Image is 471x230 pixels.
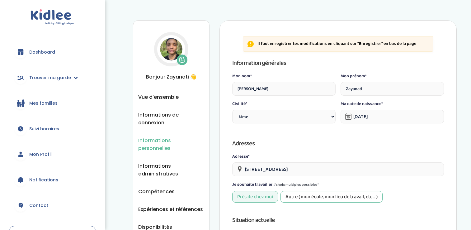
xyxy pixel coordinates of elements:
[138,137,204,152] button: Informations personnelles
[232,162,444,176] input: Veuillez saisir votre adresse postale
[138,93,179,101] button: Vue d'ensemble
[232,58,444,68] h3: Information générales
[9,194,96,217] a: Contact
[9,92,96,114] a: Mes familles
[341,110,444,123] input: Date de naissance
[31,9,74,25] img: logo.svg
[341,101,444,107] label: Ma date de naissance*
[232,138,444,148] h3: Adresses
[341,82,444,96] input: Prénom
[29,177,58,183] span: Notifications
[29,126,59,132] span: Suivi horaires
[9,41,96,63] a: Dashboard
[280,191,383,203] div: Autre ( mon école, mon lieu de travail, etc... )
[138,205,203,213] button: Expériences et références
[232,215,444,225] h3: Situation actuelle
[138,111,204,127] button: Informations de connexion
[9,117,96,140] a: Suivi horaires
[160,38,182,60] img: Avatar
[232,191,278,203] div: Près de chez moi
[232,73,336,79] label: Mon nom*
[232,82,336,96] input: Nom
[257,41,416,47] p: Il faut enregistrer tes modifications en cliquant sur "Enregistrer" en bas de la page
[232,181,319,189] label: Je souhaite travailler :
[29,74,71,81] span: Trouver ma garde
[9,66,96,89] a: Trouver ma garde
[138,188,175,195] button: Compétences
[138,162,204,178] button: Informations administratives
[29,151,52,158] span: Mon Profil
[9,143,96,165] a: Mon Profil
[138,73,204,81] span: Bonjour Zayanati 👋
[232,153,444,160] label: Adresse*
[275,182,319,188] span: *choix multiples possibles*
[29,100,58,107] span: Mes familles
[232,101,336,107] label: Civilité*
[9,169,96,191] a: Notifications
[341,73,444,79] label: Mon prénom*
[29,202,48,209] span: Contact
[29,49,55,55] span: Dashboard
